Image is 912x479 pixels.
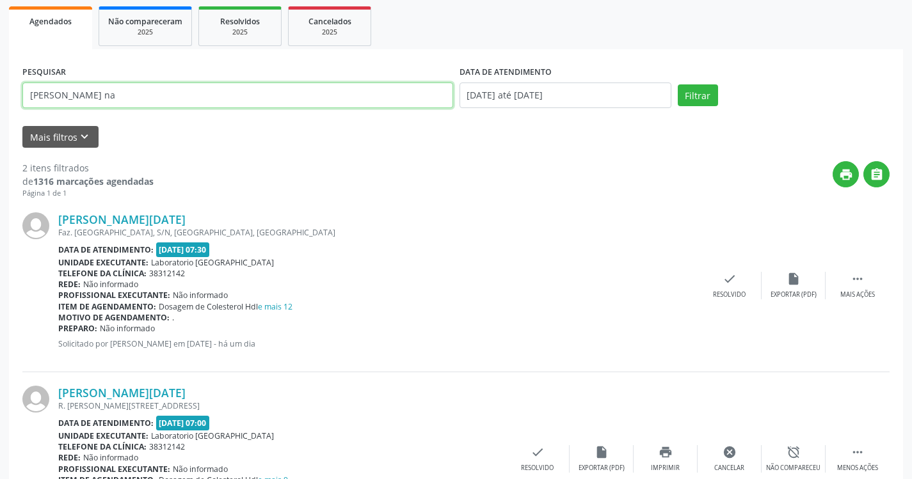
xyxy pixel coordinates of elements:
div: 2 itens filtrados [22,161,154,175]
label: DATA DE ATENDIMENTO [460,63,552,82]
a: [PERSON_NAME][DATE] [58,212,186,226]
p: Solicitado por [PERSON_NAME] em [DATE] - há um dia [58,338,698,349]
span: Laboratorio [GEOGRAPHIC_DATA] [151,430,274,441]
span: Dosagem de Colesterol Hdl [159,301,292,312]
div: Faz. [GEOGRAPHIC_DATA], S/N, [GEOGRAPHIC_DATA], [GEOGRAPHIC_DATA] [58,227,698,238]
div: Imprimir [651,464,680,473]
span: Laboratorio [GEOGRAPHIC_DATA] [151,257,274,268]
button: Filtrar [678,84,718,106]
b: Data de atendimento: [58,244,154,255]
b: Item de agendamento: [58,301,156,312]
i: print [839,168,853,182]
div: R. [PERSON_NAME][STREET_ADDRESS] [58,400,506,411]
div: Resolvido [521,464,554,473]
div: Menos ações [837,464,878,473]
i:  [851,445,865,459]
span: Não informado [83,279,138,290]
img: img [22,212,49,239]
b: Telefone da clínica: [58,441,147,452]
span: Não informado [173,464,228,475]
input: Nome, CNS [22,82,453,108]
span: 38312142 [149,268,185,279]
span: 38312142 [149,441,185,452]
i: cancel [723,445,737,459]
button:  [863,161,890,187]
b: Profissional executante: [58,464,170,475]
i: print [659,445,673,459]
b: Data de atendimento: [58,418,154,428]
i: insert_drive_file [787,272,801,286]
b: Rede: [58,452,81,463]
div: Não compareceu [766,464,820,473]
div: Página 1 de 1 [22,188,154,199]
div: Exportar (PDF) [771,290,817,299]
label: PESQUISAR [22,63,66,82]
span: [DATE] 07:30 [156,242,210,257]
input: Selecione um intervalo [460,82,671,108]
button: print [833,161,859,187]
i: alarm_off [787,445,801,459]
div: 2025 [108,27,182,37]
span: Não informado [100,323,155,334]
div: Resolvido [713,290,746,299]
div: 2025 [208,27,272,37]
b: Rede: [58,279,81,290]
img: img [22,386,49,412]
div: Mais ações [840,290,875,299]
i: check [531,445,545,459]
b: Motivo de agendamento: [58,312,170,323]
strong: 1316 marcações agendadas [33,175,154,187]
span: Resolvidos [220,16,260,27]
span: Não informado [173,290,228,301]
b: Preparo: [58,323,97,334]
div: 2025 [298,27,362,37]
i:  [851,272,865,286]
span: Cancelados [308,16,351,27]
b: Telefone da clínica: [58,268,147,279]
div: Cancelar [714,464,744,473]
span: Não compareceram [108,16,182,27]
b: Unidade executante: [58,257,148,268]
b: Profissional executante: [58,290,170,301]
i: check [723,272,737,286]
b: Unidade executante: [58,430,148,441]
i: keyboard_arrow_down [77,130,92,144]
span: [DATE] 07:00 [156,416,210,430]
i: insert_drive_file [595,445,609,459]
button: Mais filtroskeyboard_arrow_down [22,126,99,148]
div: Exportar (PDF) [579,464,625,473]
a: e mais 12 [258,301,292,312]
span: Não informado [83,452,138,463]
div: de [22,175,154,188]
span: Agendados [29,16,72,27]
a: [PERSON_NAME][DATE] [58,386,186,400]
span: . [172,312,174,323]
i:  [870,168,884,182]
